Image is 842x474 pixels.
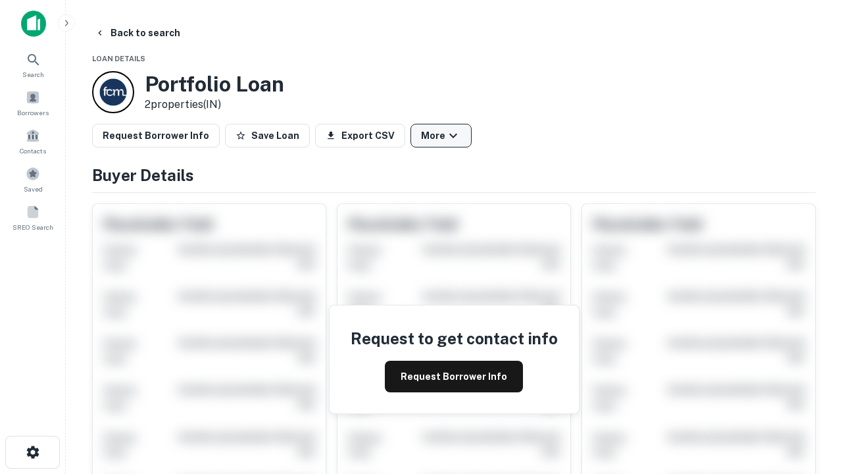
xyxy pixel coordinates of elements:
[92,124,220,147] button: Request Borrower Info
[21,11,46,37] img: capitalize-icon.png
[24,184,43,194] span: Saved
[20,145,46,156] span: Contacts
[17,107,49,118] span: Borrowers
[145,72,284,97] h3: Portfolio Loan
[776,327,842,390] iframe: Chat Widget
[4,123,62,159] a: Contacts
[4,85,62,120] a: Borrowers
[4,161,62,197] a: Saved
[89,21,186,45] button: Back to search
[22,69,44,80] span: Search
[4,199,62,235] a: SREO Search
[92,163,816,187] h4: Buyer Details
[145,97,284,113] p: 2 properties (IN)
[12,222,53,232] span: SREO Search
[385,361,523,392] button: Request Borrower Info
[225,124,310,147] button: Save Loan
[315,124,405,147] button: Export CSV
[410,124,472,147] button: More
[92,55,145,63] span: Loan Details
[4,47,62,82] a: Search
[351,327,558,350] h4: Request to get contact info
